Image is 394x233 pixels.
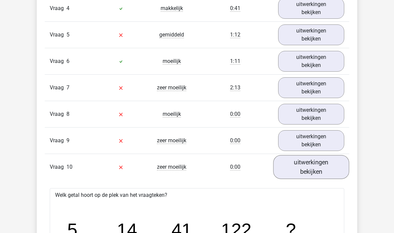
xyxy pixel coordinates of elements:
span: zeer moeilijk [157,137,186,144]
span: Vraag [50,110,66,118]
span: 4 [66,5,69,11]
span: 0:00 [230,137,240,144]
span: 6 [66,58,69,64]
span: Vraag [50,163,66,171]
span: Vraag [50,57,66,65]
span: 2:13 [230,84,240,91]
a: uitwerkingen bekijken [278,130,344,151]
span: zeer moeilijk [157,84,186,91]
span: 1:12 [230,31,240,38]
span: Vraag [50,4,66,12]
span: 8 [66,111,69,117]
span: 5 [66,31,69,38]
a: uitwerkingen bekijken [278,104,344,125]
span: makkelijk [161,5,183,12]
span: 10 [66,164,72,170]
span: moeilijk [163,58,181,65]
span: 0:00 [230,164,240,170]
a: uitwerkingen bekijken [278,77,344,98]
span: gemiddeld [159,31,184,38]
span: 0:41 [230,5,240,12]
span: Vraag [50,31,66,39]
span: moeilijk [163,111,181,118]
span: Vraag [50,84,66,92]
span: zeer moeilijk [157,164,186,170]
span: 1:11 [230,58,240,65]
a: uitwerkingen bekijken [273,155,349,179]
span: 0:00 [230,111,240,118]
a: uitwerkingen bekijken [278,24,344,45]
span: 7 [66,84,69,91]
span: Vraag [50,137,66,145]
span: 9 [66,137,69,144]
a: uitwerkingen bekijken [278,51,344,72]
